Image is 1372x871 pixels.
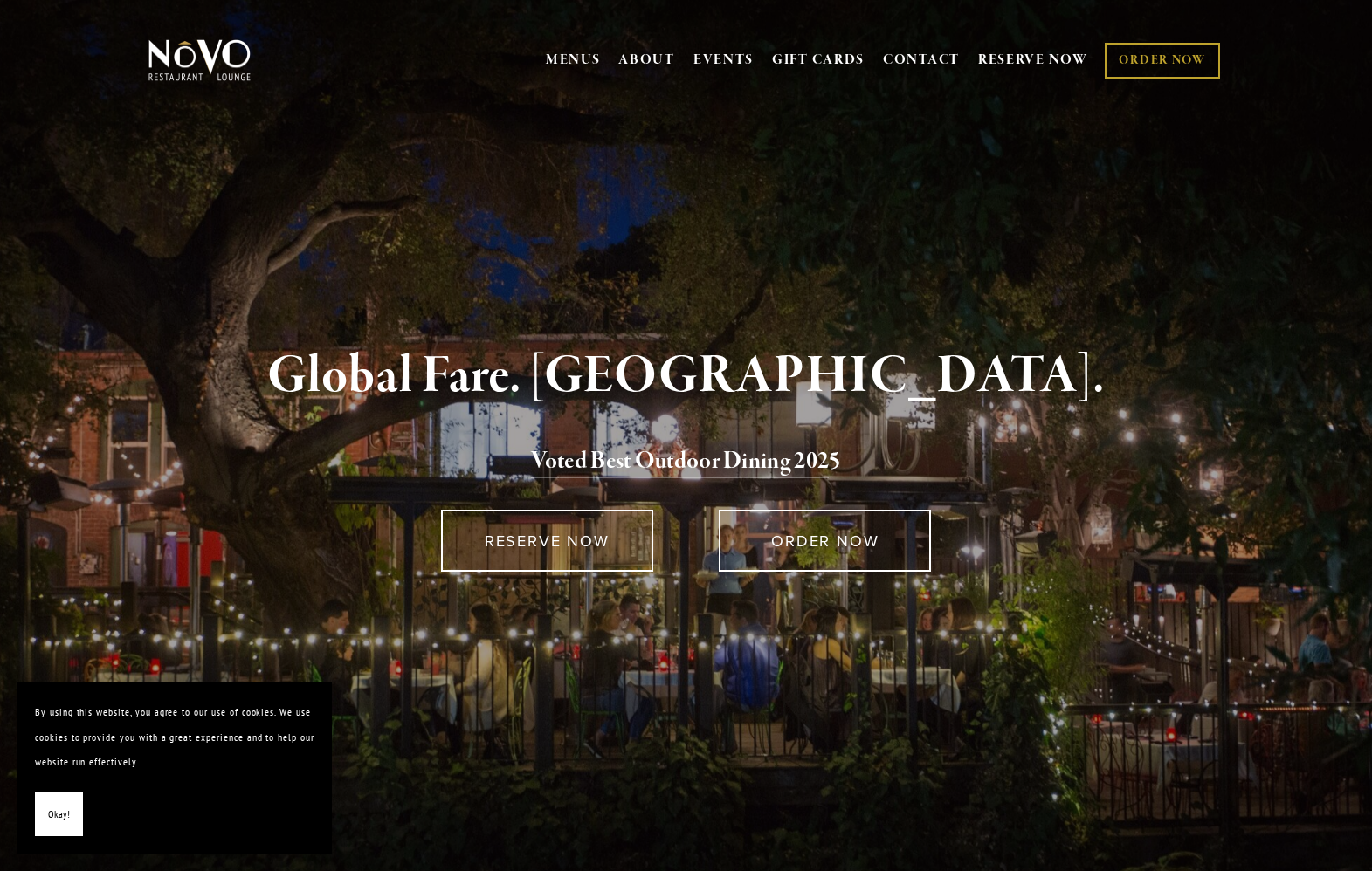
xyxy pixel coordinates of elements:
[531,446,829,479] a: Voted Best Outdoor Dining 202
[1105,43,1219,79] a: ORDER NOW
[546,51,601,69] a: MENUS
[618,51,675,69] a: ABOUT
[267,343,1105,409] strong: Global Fare. [GEOGRAPHIC_DATA].
[145,38,254,82] img: Novo Restaurant &amp; Lounge
[48,802,70,827] span: Okay!
[772,44,865,77] a: GIFT CARDS
[17,682,332,854] section: Cookie banner
[441,510,653,572] a: RESERVE NOW
[883,44,960,77] a: CONTACT
[978,44,1088,77] a: RESERVE NOW
[693,51,754,69] a: EVENTS
[177,443,1196,480] h2: 5
[35,700,314,775] p: By using this website, you agree to our use of cookies. We use cookies to provide you with a grea...
[35,792,83,837] button: Okay!
[719,510,931,572] a: ORDER NOW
